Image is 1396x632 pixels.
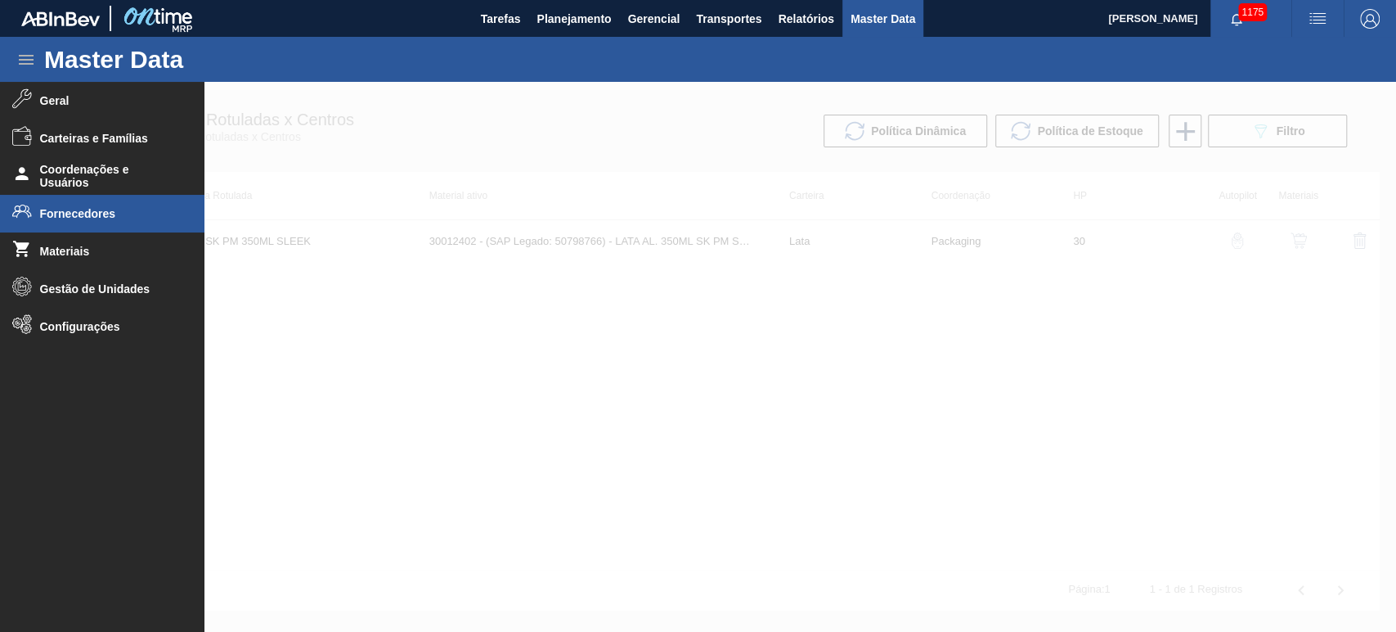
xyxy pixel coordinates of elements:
span: Tarefas [481,9,521,29]
span: Fornecedores [40,207,175,220]
img: Logout [1360,9,1380,29]
span: Geral [40,94,175,107]
span: Relatórios [778,9,833,29]
span: Planejamento [536,9,611,29]
span: 1175 [1238,3,1267,21]
span: Transportes [696,9,761,29]
span: Configurações [40,320,175,333]
span: Carteiras e Famílias [40,132,175,145]
span: Materiais [40,245,175,258]
span: Gerencial [628,9,680,29]
span: Coordenações e Usuários [40,163,175,189]
button: Notificações [1210,7,1263,30]
span: Gestão de Unidades [40,282,175,296]
span: Master Data [851,9,915,29]
h1: Master Data [44,50,334,69]
img: userActions [1308,9,1327,29]
img: TNhmsLtSVTkK8tSr43FrP2fwEKptu5GPRR3wAAAABJRU5ErkJggg== [21,11,100,26]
